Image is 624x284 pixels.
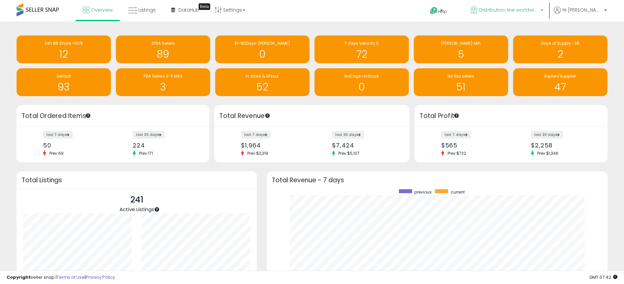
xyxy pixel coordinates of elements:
span: NoCogs+InStock [344,73,379,79]
div: $7,424 [332,142,398,149]
h1: 72 [318,49,406,60]
a: Days of Supply -28 2 [513,35,607,63]
span: current [451,189,465,195]
h1: 0 [318,82,406,92]
label: last 7 days [241,131,271,139]
span: Active Listings [120,206,154,213]
div: Tooltip anchor [264,113,270,119]
div: Tooltip anchor [85,113,91,119]
div: 50 [43,142,108,149]
span: Prev: 171 [136,150,156,156]
a: Hi [PERSON_NAME] [554,7,607,22]
a: FBA Sellers 3-5 MAX 3 [116,68,210,96]
p: 241 [120,194,154,206]
h3: Total Revenue [219,111,405,121]
a: [PERSON_NAME] MIn 5 [414,35,508,63]
div: seller snap | | [7,274,115,281]
label: last 30 days [133,131,165,139]
a: 24h BB Share <50% 12 [17,35,111,63]
span: [PERSON_NAME] MIn [441,40,481,46]
span: 24h BB Share <50% [44,40,83,46]
h1: 5 [417,49,505,60]
span: Prev: $1,346 [534,150,562,156]
a: 7 days Velocity 0 72 [314,35,409,63]
span: 2025-09-11 07:42 GMT [589,274,617,280]
h3: Total Revenue - 7 days [272,178,602,183]
span: In stock & 0Fbas [246,73,279,79]
h1: 89 [119,49,207,60]
h1: 93 [20,82,108,92]
h1: 0 [218,49,306,60]
span: DataHub [178,7,199,13]
span: Listings [138,7,156,13]
a: 31-90Days-[PERSON_NAME] 0 [215,35,310,63]
a: In stock & 0Fbas 52 [215,68,310,96]
h1: 12 [20,49,108,60]
strong: Copyright [7,274,31,280]
span: 2FBA Sellers [151,40,175,46]
i: Get Help [430,7,438,15]
h1: 51 [417,82,505,92]
span: FBA Sellers 3-5 MAX [144,73,182,79]
h3: Total Ordered Items [22,111,204,121]
div: $565 [441,142,506,149]
a: No fba sellers 51 [414,68,508,96]
h1: 52 [218,82,306,92]
span: Help [438,9,447,14]
span: Replen/Supplier [544,73,576,79]
span: Days of Supply -28 [541,40,579,46]
h1: 2 [516,49,604,60]
label: last 7 days [43,131,73,139]
a: Privacy Policy [86,274,115,280]
a: NoCogs+InStock 0 [314,68,409,96]
span: 31-90Days-[PERSON_NAME] [234,40,290,46]
span: 7 days Velocity 0 [344,40,379,46]
span: Distribution line worldwide ([GEOGRAPHIC_DATA]) [479,7,539,13]
div: Tooltip anchor [199,3,210,10]
a: Terms of Use [57,274,85,280]
span: Prev: $722 [444,150,469,156]
h3: Total Profit [419,111,602,121]
span: Default [57,73,71,79]
div: 224 [133,142,198,149]
span: Prev: $2,319 [244,150,271,156]
label: last 7 days [441,131,471,139]
div: Tooltip anchor [454,113,459,119]
span: Hi [PERSON_NAME] [562,7,602,13]
a: Default 93 [17,68,111,96]
a: Help [425,2,460,22]
label: last 30 days [332,131,364,139]
span: Prev: $5,107 [335,150,363,156]
span: No fba sellers [448,73,474,79]
h1: 3 [119,82,207,92]
div: $2,258 [531,142,596,149]
a: Replen/Supplier 47 [513,68,607,96]
span: previous [414,189,432,195]
span: Overview [91,7,113,13]
div: $1,964 [241,142,307,149]
label: last 30 days [531,131,563,139]
div: Tooltip anchor [154,206,160,212]
a: 2FBA Sellers 89 [116,35,210,63]
h1: 47 [516,82,604,92]
span: Prev: 69 [46,150,67,156]
h3: Total Listings [22,178,252,183]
